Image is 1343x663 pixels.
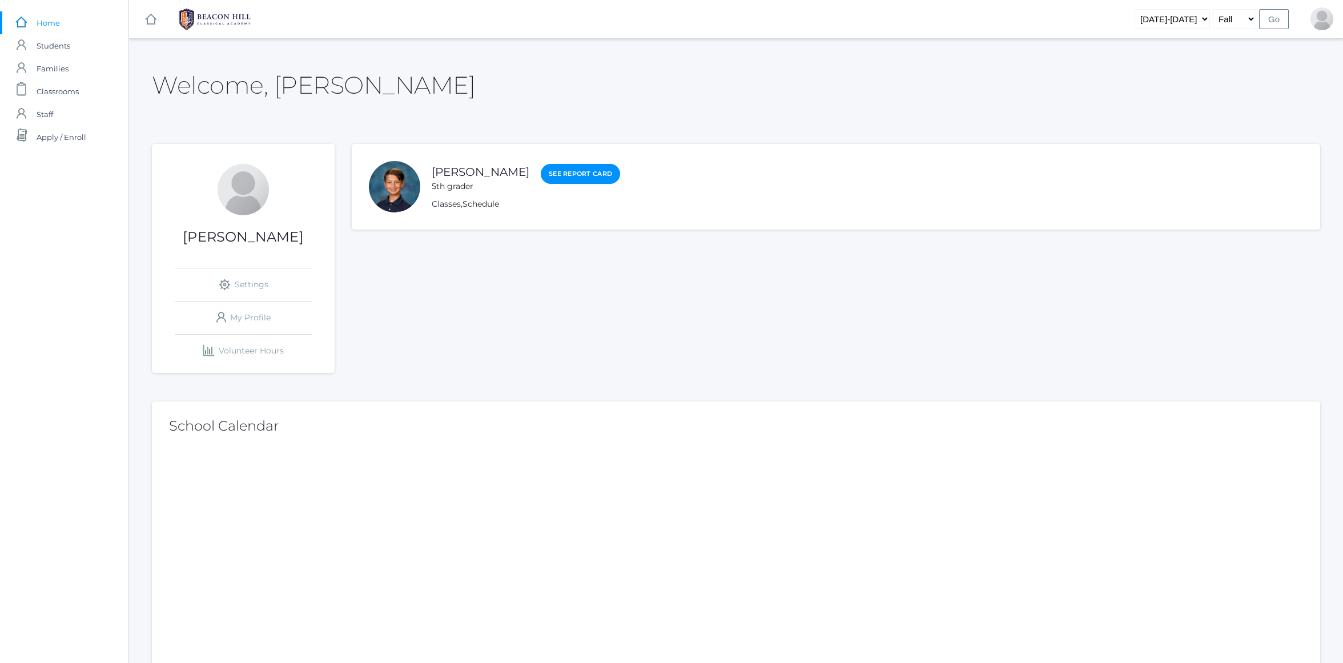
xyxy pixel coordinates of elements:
[37,57,69,80] span: Families
[432,165,529,179] a: [PERSON_NAME]
[175,302,312,334] a: My Profile
[1310,7,1333,30] div: Bobby Langin
[369,161,420,212] div: Levi Dailey-Langin
[37,103,53,126] span: Staff
[169,419,1303,433] h2: School Calendar
[432,180,529,192] div: 5th grader
[152,72,475,98] h2: Welcome, [PERSON_NAME]
[463,199,499,209] a: Schedule
[37,126,86,148] span: Apply / Enroll
[218,164,269,215] div: Bobby Langin
[1259,9,1289,29] input: Go
[172,5,258,34] img: 1_BHCALogos-05.png
[432,198,620,210] div: ,
[541,164,620,184] a: See Report Card
[175,335,312,367] a: Volunteer Hours
[152,230,335,244] h1: [PERSON_NAME]
[37,80,79,103] span: Classrooms
[37,34,70,57] span: Students
[432,199,461,209] a: Classes
[175,268,312,301] a: Settings
[37,11,60,34] span: Home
